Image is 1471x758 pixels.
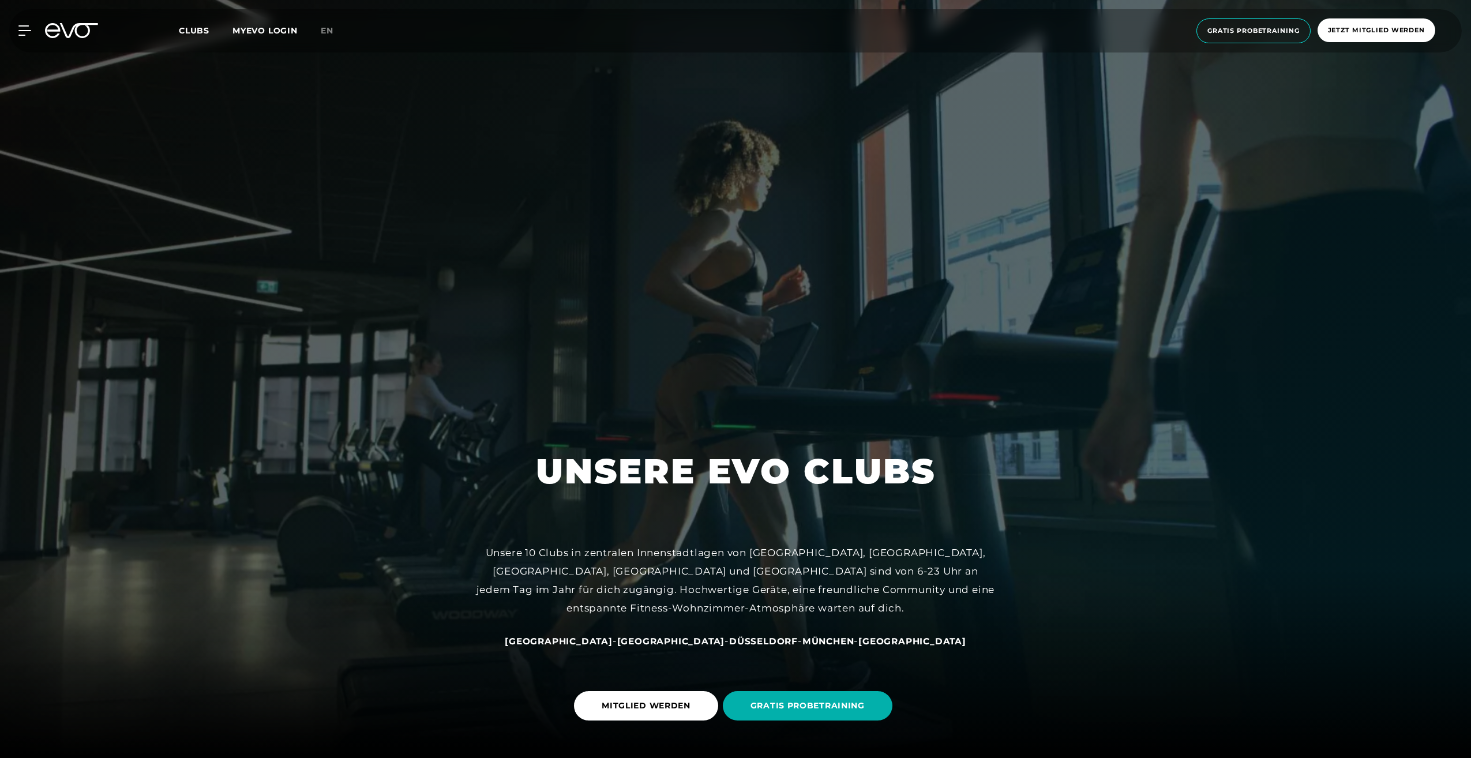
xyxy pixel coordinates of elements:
h1: UNSERE EVO CLUBS [536,449,936,494]
span: en [321,25,333,36]
span: Gratis Probetraining [1207,26,1300,36]
span: Clubs [179,25,209,36]
div: Unsere 10 Clubs in zentralen Innenstadtlagen von [GEOGRAPHIC_DATA], [GEOGRAPHIC_DATA], [GEOGRAPHI... [476,543,995,618]
span: GRATIS PROBETRAINING [750,700,865,712]
a: en [321,24,347,37]
a: [GEOGRAPHIC_DATA] [617,635,725,647]
span: Jetzt Mitglied werden [1328,25,1425,35]
a: Gratis Probetraining [1193,18,1314,43]
a: MYEVO LOGIN [232,25,298,36]
a: [GEOGRAPHIC_DATA] [858,635,966,647]
a: MITGLIED WERDEN [574,682,723,729]
a: Düsseldorf [729,635,798,647]
a: München [802,635,854,647]
div: - - - - [476,632,995,650]
a: [GEOGRAPHIC_DATA] [505,635,613,647]
a: GRATIS PROBETRAINING [723,682,897,729]
a: Jetzt Mitglied werden [1314,18,1439,43]
a: Clubs [179,25,232,36]
span: MITGLIED WERDEN [602,700,691,712]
